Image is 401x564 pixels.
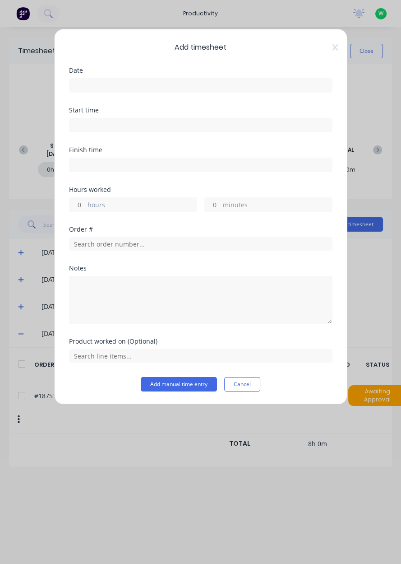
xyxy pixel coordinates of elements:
[69,42,332,53] span: Add timesheet
[88,200,197,211] label: hours
[69,226,332,233] div: Order #
[224,377,260,392] button: Cancel
[69,186,332,193] div: Hours worked
[69,338,332,345] div: Product worked on (Optional)
[69,237,332,251] input: Search order number...
[69,198,85,211] input: 0
[223,200,332,211] label: minutes
[69,349,332,363] input: Search line items...
[69,147,332,153] div: Finish time
[69,67,332,74] div: Date
[205,198,221,211] input: 0
[69,107,332,113] div: Start time
[141,377,217,392] button: Add manual time entry
[69,265,332,271] div: Notes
